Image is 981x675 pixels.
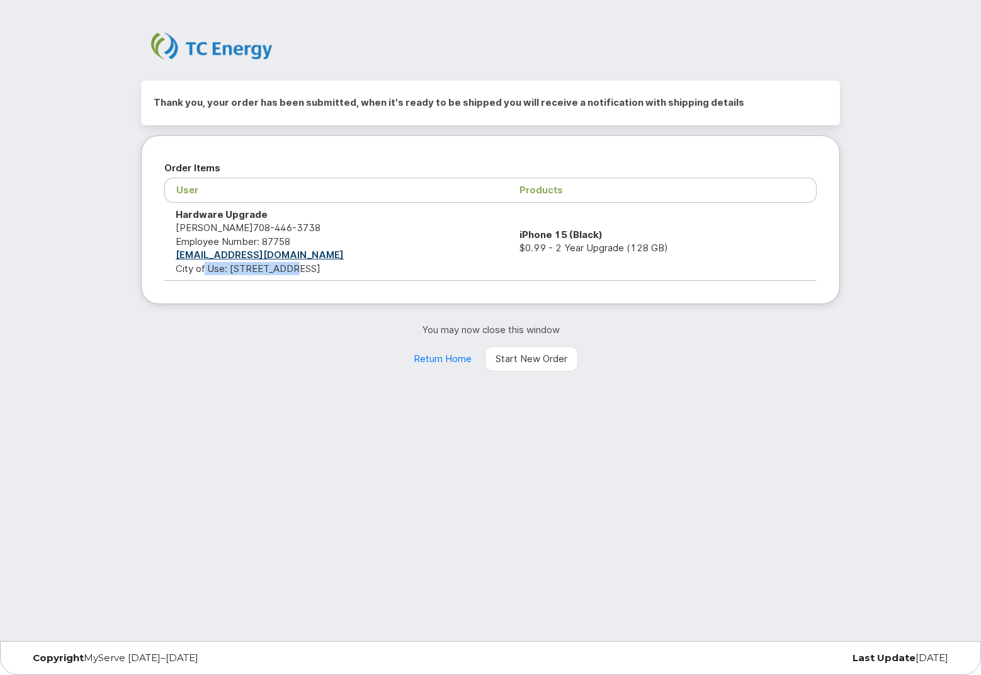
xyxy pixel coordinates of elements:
div: MyServe [DATE]–[DATE] [23,653,335,663]
iframe: Messenger Launcher [926,620,972,666]
a: Return Home [403,346,482,372]
span: 3738 [292,222,320,234]
span: 446 [270,222,292,234]
p: You may now close this window [141,323,840,336]
a: [EMAIL_ADDRESS][DOMAIN_NAME] [176,249,344,261]
span: 708 [253,222,320,234]
div: [DATE] [646,653,958,663]
th: User [164,178,508,202]
td: $0.99 - 2 Year Upgrade (128 GB) [508,203,817,281]
td: [PERSON_NAME] City of Use: [STREET_ADDRESS] [164,203,508,281]
img: TC Energy [151,33,272,59]
h2: Thank you, your order has been submitted, when it's ready to be shipped you will receive a notifi... [154,93,827,112]
a: Start New Order [485,346,578,372]
h2: Order Items [164,159,817,178]
span: Employee Number: 87758 [176,235,290,247]
th: Products [508,178,817,202]
strong: Hardware Upgrade [176,208,268,220]
strong: Last Update [853,652,916,664]
strong: Copyright [33,652,84,664]
strong: iPhone 15 (Black) [519,229,603,241]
